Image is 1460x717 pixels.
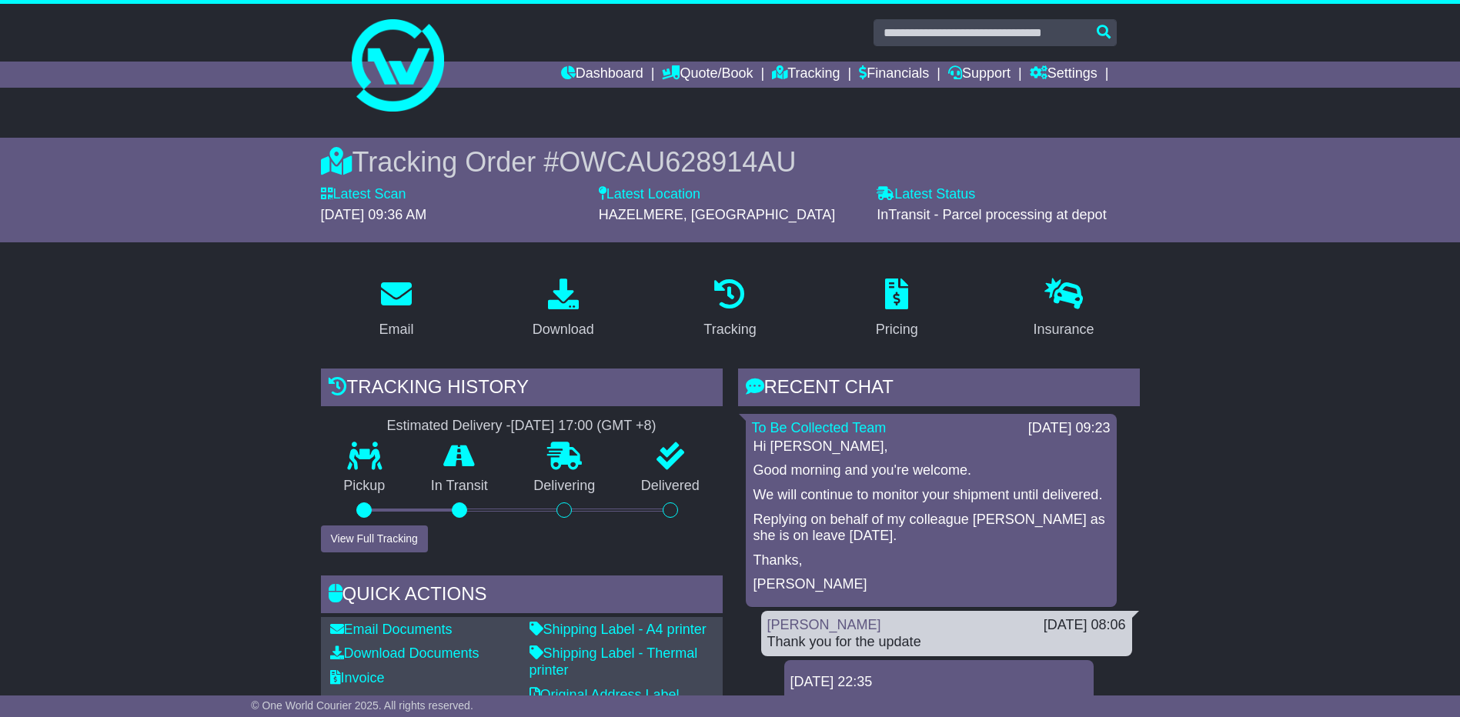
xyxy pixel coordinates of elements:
a: Tracking [693,273,766,345]
p: [PERSON_NAME] [753,576,1109,593]
div: [DATE] 22:35 [790,674,1087,691]
div: Tracking history [321,369,723,410]
span: InTransit - Parcel processing at depot [877,207,1106,222]
div: Estimated Delivery - [321,418,723,435]
span: HAZELMERE, [GEOGRAPHIC_DATA] [599,207,835,222]
a: Invoice [330,670,385,685]
p: Replying on behalf of my colleague [PERSON_NAME] as she is on leave [DATE]. [753,512,1109,545]
a: Dashboard [561,62,643,88]
p: Pickup [321,478,409,495]
label: Latest Location [599,186,700,203]
div: Download [533,319,594,340]
a: Quote/Book [662,62,753,88]
a: Pricing [866,273,928,345]
a: Insurance [1024,273,1104,345]
a: Download [523,273,604,345]
p: In Transit [408,478,511,495]
a: [PERSON_NAME] [767,617,881,632]
div: [DATE] 17:00 (GMT +8) [511,418,656,435]
span: OWCAU628914AU [559,146,796,178]
a: To Be Collected Team [752,420,887,435]
div: RECENT CHAT [738,369,1140,410]
a: Support [948,62,1011,88]
a: Shipping Label - Thermal printer [530,645,698,678]
div: [DATE] 08:06 [1044,617,1126,634]
a: Tracking [772,62,840,88]
a: Settings [1030,62,1098,88]
span: © One World Courier 2025. All rights reserved. [251,699,473,712]
p: Good morning and you're welcome. [753,462,1109,479]
a: Shipping Label - A4 printer [530,622,707,637]
p: Thanks, [753,552,1109,569]
label: Latest Scan [321,186,406,203]
div: Thank you for the update [767,634,1126,651]
div: Insurance [1034,319,1094,340]
button: View Full Tracking [321,525,428,552]
a: Email Documents [330,622,453,637]
div: Email [379,319,413,340]
div: Tracking Order # [321,145,1140,178]
div: [DATE] 09:23 [1028,420,1111,437]
a: Original Address Label [530,687,680,702]
label: Latest Status [877,186,975,203]
div: Tracking [703,319,756,340]
p: Hi [PERSON_NAME], [753,439,1109,455]
p: We will continue to monitor your shipment until delivered. [753,487,1109,504]
p: Delivered [618,478,723,495]
div: Pricing [876,319,918,340]
a: Download Documents [330,645,479,661]
span: [DATE] 09:36 AM [321,207,427,222]
a: Financials [859,62,929,88]
p: Delivering [511,478,619,495]
a: Email [369,273,423,345]
div: Quick Actions [321,575,723,617]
